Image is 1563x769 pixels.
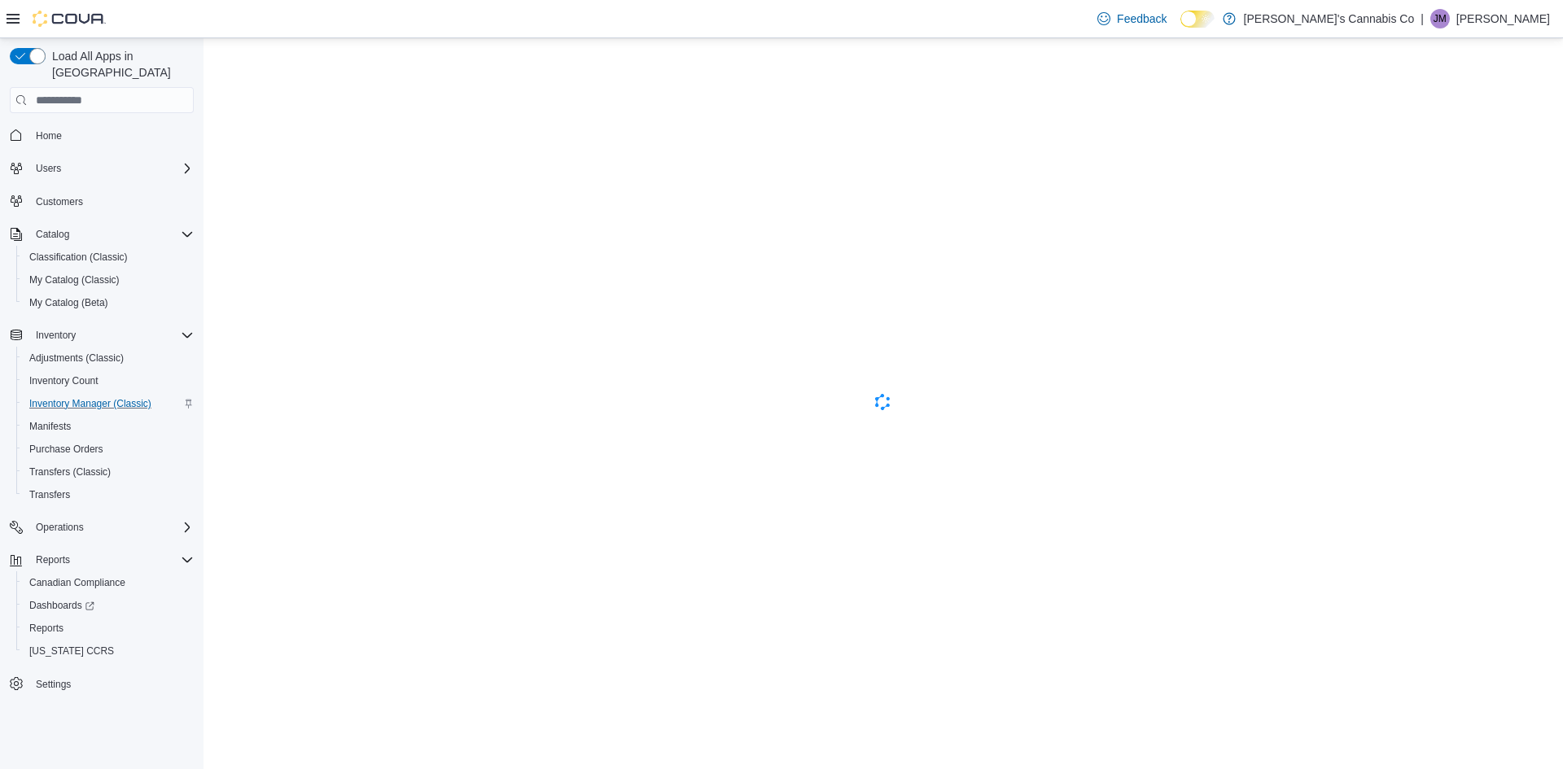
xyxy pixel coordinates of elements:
button: Reports [29,550,77,570]
span: Catalog [36,228,69,241]
a: Settings [29,675,77,694]
a: Adjustments (Classic) [23,348,130,368]
span: Load All Apps in [GEOGRAPHIC_DATA] [46,48,194,81]
a: Manifests [23,417,77,436]
span: Customers [29,191,194,212]
button: Customers [3,190,200,213]
p: [PERSON_NAME]'s Cannabis Co [1244,9,1415,28]
div: Jeff McCollum [1430,9,1450,28]
button: Adjustments (Classic) [16,347,200,369]
img: Cova [33,11,106,27]
span: [US_STATE] CCRS [29,644,114,658]
span: Reports [23,618,194,638]
a: Inventory Count [23,371,105,391]
span: My Catalog (Beta) [23,293,194,312]
a: [US_STATE] CCRS [23,641,120,661]
nav: Complex example [10,116,194,738]
span: Reports [29,550,194,570]
span: Transfers (Classic) [23,462,194,482]
span: My Catalog (Beta) [29,296,108,309]
span: Users [29,159,194,178]
button: Canadian Compliance [16,571,200,594]
p: [PERSON_NAME] [1456,9,1550,28]
span: Inventory Count [23,371,194,391]
button: Catalog [3,223,200,246]
button: Purchase Orders [16,438,200,461]
span: Settings [29,674,194,694]
span: Feedback [1117,11,1167,27]
button: [US_STATE] CCRS [16,640,200,662]
span: My Catalog (Classic) [29,273,120,286]
span: Manifests [29,420,71,433]
span: Manifests [23,417,194,436]
button: Users [3,157,200,180]
button: Inventory [3,324,200,347]
a: Inventory Manager (Classic) [23,394,158,413]
button: Inventory Count [16,369,200,392]
a: Reports [23,618,70,638]
button: Transfers [16,483,200,506]
span: Transfers [23,485,194,505]
span: Transfers (Classic) [29,465,111,478]
span: Dashboards [29,599,94,612]
span: Settings [36,678,71,691]
span: Catalog [29,225,194,244]
span: JM [1434,9,1447,28]
button: Inventory [29,326,82,345]
span: Operations [36,521,84,534]
span: Washington CCRS [23,641,194,661]
span: Classification (Classic) [29,251,128,264]
button: Classification (Classic) [16,246,200,269]
a: Feedback [1091,2,1173,35]
span: Classification (Classic) [23,247,194,267]
button: Reports [16,617,200,640]
span: Dashboards [23,596,194,615]
a: My Catalog (Classic) [23,270,126,290]
button: Reports [3,548,200,571]
span: Home [29,125,194,145]
a: Purchase Orders [23,439,110,459]
span: Canadian Compliance [29,576,125,589]
a: Transfers [23,485,77,505]
a: Dashboards [23,596,101,615]
span: Inventory [36,329,76,342]
button: Users [29,159,68,178]
span: Purchase Orders [29,443,103,456]
span: Adjustments (Classic) [23,348,194,368]
span: Home [36,129,62,142]
button: Home [3,123,200,146]
button: My Catalog (Beta) [16,291,200,314]
button: My Catalog (Classic) [16,269,200,291]
span: Adjustments (Classic) [29,352,124,365]
span: Inventory Manager (Classic) [29,397,151,410]
a: Classification (Classic) [23,247,134,267]
button: Inventory Manager (Classic) [16,392,200,415]
span: Purchase Orders [23,439,194,459]
button: Operations [3,516,200,539]
a: Canadian Compliance [23,573,132,592]
button: Transfers (Classic) [16,461,200,483]
span: Users [36,162,61,175]
button: Catalog [29,225,76,244]
a: Customers [29,192,90,212]
span: My Catalog (Classic) [23,270,194,290]
span: Inventory Manager (Classic) [23,394,194,413]
a: Home [29,126,68,146]
input: Dark Mode [1180,11,1215,28]
span: Inventory [29,326,194,345]
a: My Catalog (Beta) [23,293,115,312]
span: Inventory Count [29,374,99,387]
button: Operations [29,518,90,537]
a: Transfers (Classic) [23,462,117,482]
span: Canadian Compliance [23,573,194,592]
span: Customers [36,195,83,208]
span: Transfers [29,488,70,501]
span: Reports [29,622,63,635]
span: Reports [36,553,70,566]
p: | [1421,9,1424,28]
button: Settings [3,672,200,696]
span: Operations [29,518,194,537]
a: Dashboards [16,594,200,617]
button: Manifests [16,415,200,438]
